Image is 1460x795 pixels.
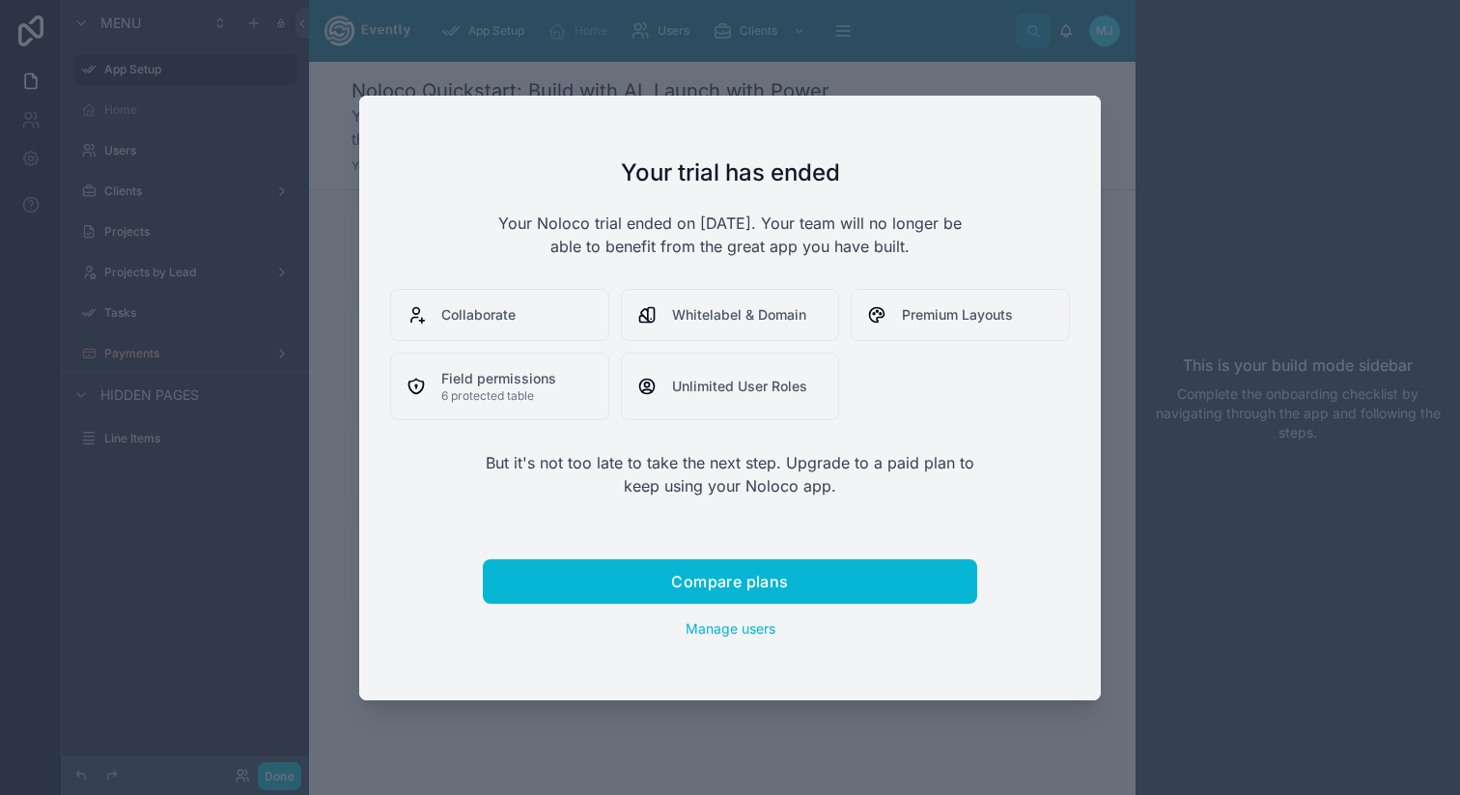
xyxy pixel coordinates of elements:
span: 6 protected table [441,388,556,404]
span: Whitelabel & Domain [672,305,806,325]
span: Compare plans [671,572,788,591]
span: Premium Layouts [902,305,1013,325]
button: Compare plans [483,559,977,604]
span: Unlimited User Roles [672,377,807,396]
h1: Your trial has ended [483,157,977,188]
p: But it's not too late to take the next step. Upgrade to a paid plan to keep using your Noloco app. [483,451,977,497]
span: Field permissions [441,369,556,388]
a: Manage users [483,619,977,639]
span: Manage users [686,620,775,637]
span: Collaborate [441,305,516,325]
p: Your Noloco trial ended on [DATE]. Your team will no longer be able to benefit from the great app... [483,212,977,258]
